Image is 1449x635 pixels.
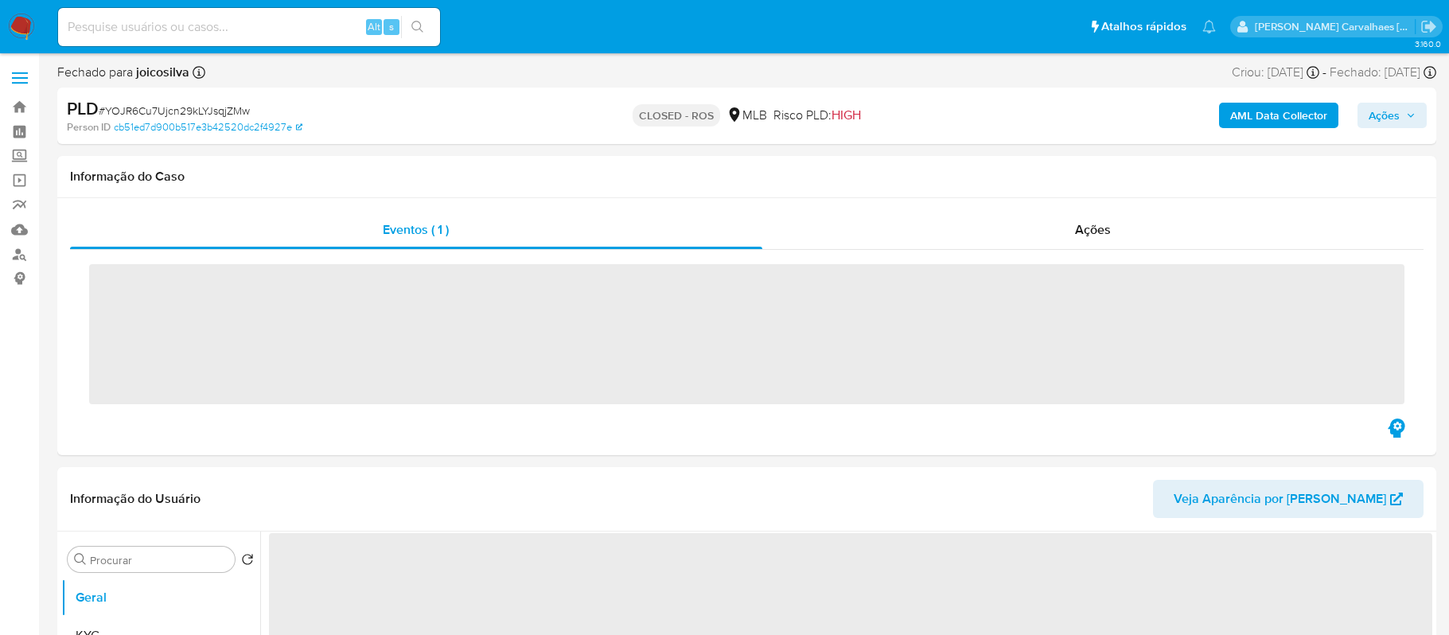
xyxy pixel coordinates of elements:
span: ‌ [89,264,1404,404]
div: MLB [726,107,767,124]
span: Risco PLD: [773,107,861,124]
button: search-icon [401,16,434,38]
h1: Informação do Usuário [70,491,201,507]
span: s [389,19,394,34]
button: Veja Aparência por [PERSON_NAME] [1153,480,1424,518]
b: PLD [67,95,99,121]
button: Ações [1357,103,1427,128]
div: Criou: [DATE] [1232,64,1319,81]
span: # YOJR6Cu7Ujcn29kLYJsqjZMw [99,103,250,119]
span: Ações [1369,103,1400,128]
input: Procurar [90,553,228,567]
button: Geral [61,579,260,617]
input: Pesquise usuários ou casos... [58,17,440,37]
button: Retornar ao pedido padrão [241,553,254,571]
b: AML Data Collector [1230,103,1327,128]
button: AML Data Collector [1219,103,1338,128]
span: Fechado para [57,64,189,81]
button: Procurar [74,553,87,566]
span: Atalhos rápidos [1101,18,1186,35]
span: Veja Aparência por [PERSON_NAME] [1174,480,1386,518]
span: HIGH [832,106,861,124]
a: Notificações [1202,20,1216,33]
span: Alt [368,19,380,34]
span: Eventos ( 1 ) [383,220,449,239]
h1: Informação do Caso [70,169,1424,185]
span: - [1322,64,1326,81]
p: CLOSED - ROS [633,104,720,127]
b: joicosilva [133,63,189,81]
p: sara.carvalhaes@mercadopago.com.br [1255,19,1416,34]
a: Sair [1420,18,1437,35]
a: cb51ed7d900b517e3b42520dc2f4927e [114,120,302,134]
span: Ações [1075,220,1111,239]
b: Person ID [67,120,111,134]
div: Fechado: [DATE] [1330,64,1436,81]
